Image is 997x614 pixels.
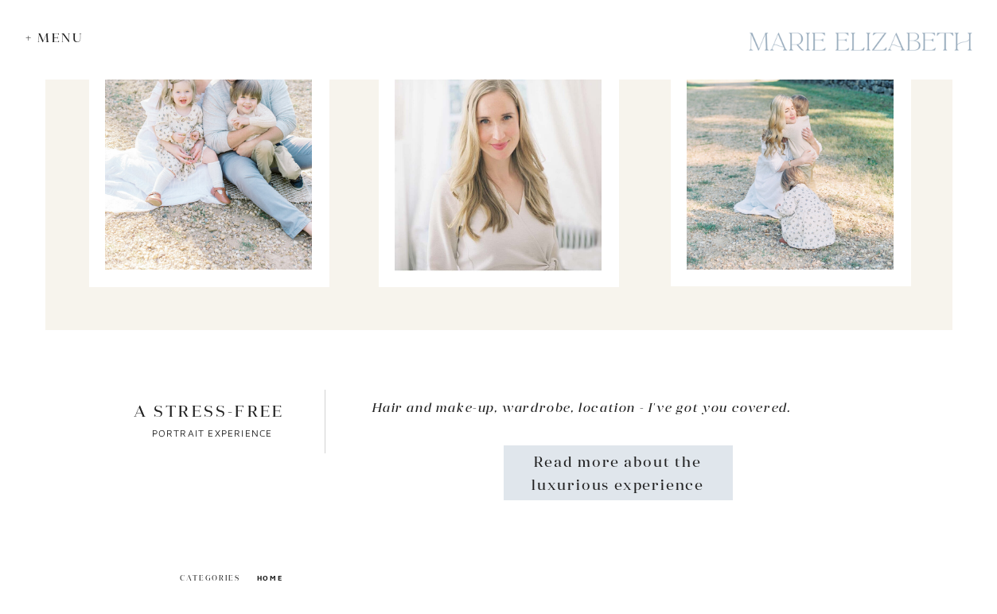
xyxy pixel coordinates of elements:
[129,402,290,424] p: A stress-free
[525,451,711,494] a: Read more about the luxurious experience
[257,573,283,582] a: home
[372,396,857,422] p: Hair and make-up, wardrobe, location - I've got you covered.
[180,572,243,586] h2: categories
[141,426,284,442] p: portrait experience
[25,30,92,45] div: + Menu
